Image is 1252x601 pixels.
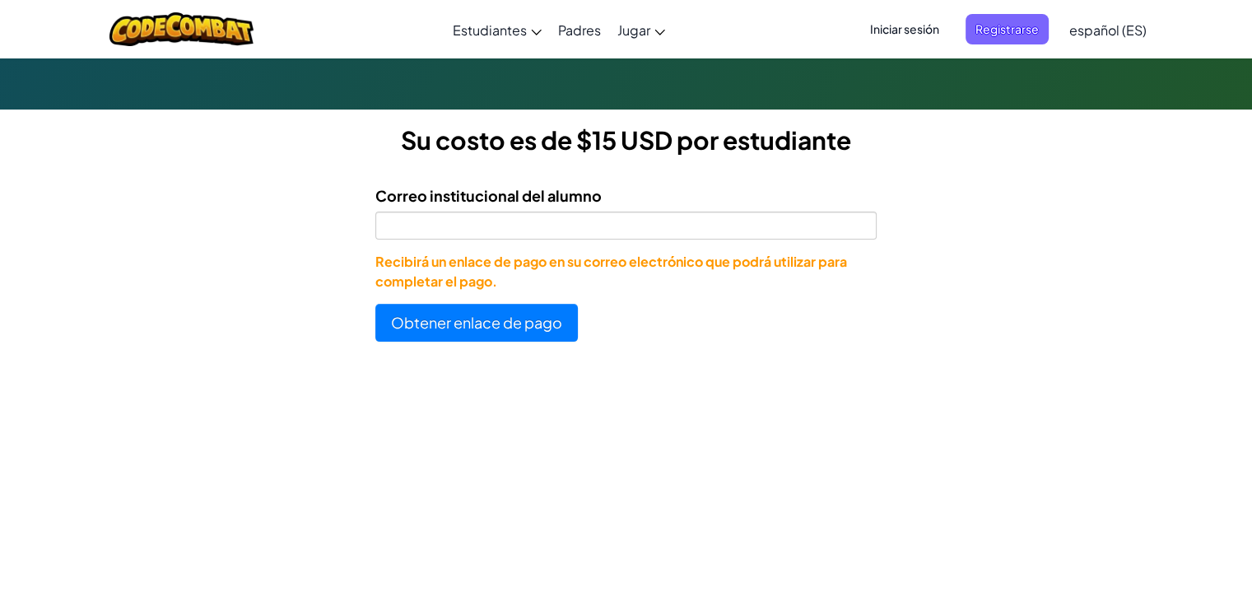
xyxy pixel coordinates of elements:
[617,21,650,39] span: Jugar
[550,7,609,52] a: Padres
[453,21,527,39] span: Estudiantes
[109,12,254,46] img: CodeCombat logo
[966,14,1049,44] button: Registrarse
[1069,21,1147,39] span: español (ES)
[1061,7,1155,52] a: español (ES)
[375,304,578,342] button: Obtener enlace de pago
[609,7,673,52] a: Jugar
[860,14,949,44] button: Iniciar sesión
[375,252,876,291] p: Recibirá un enlace de pago en su correo electrónico que podrá utilizar para completar el pago.
[375,184,602,207] label: Correo institucional del alumno
[444,7,550,52] a: Estudiantes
